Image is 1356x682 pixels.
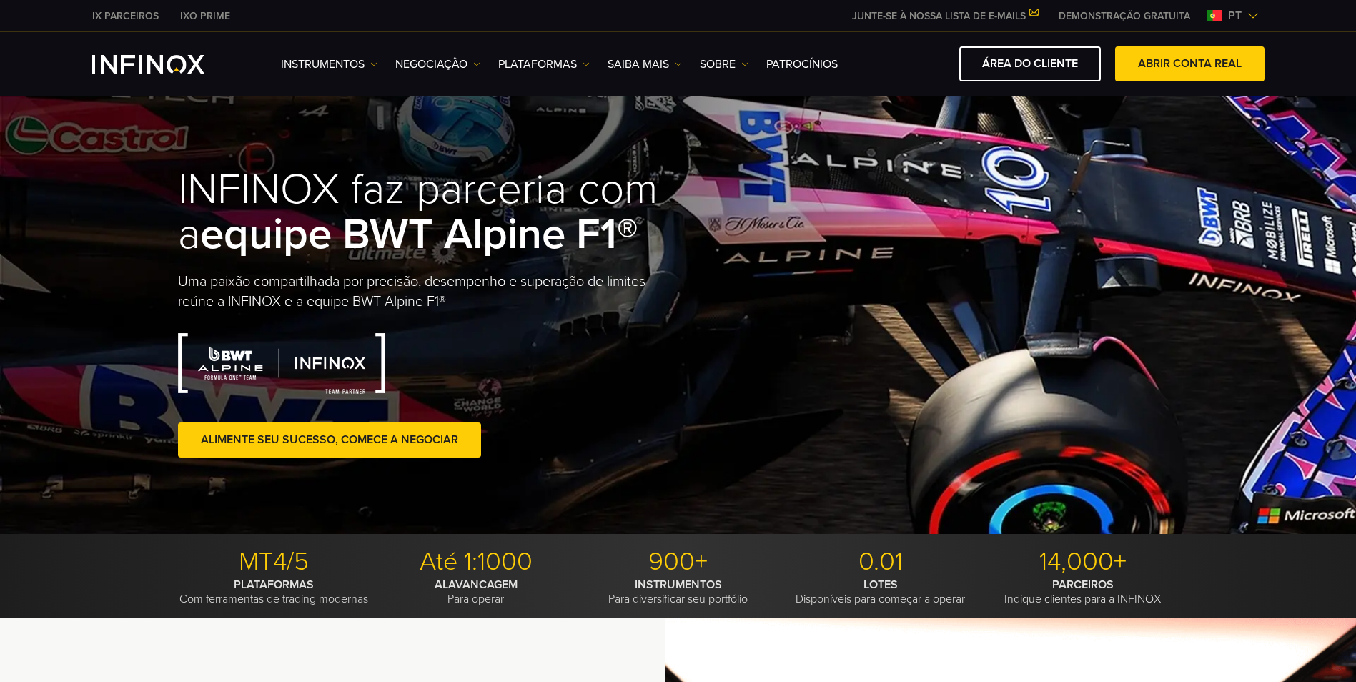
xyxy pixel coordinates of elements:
[498,56,590,73] a: PLATAFORMAS
[766,56,838,73] a: Patrocínios
[281,56,377,73] a: Instrumentos
[1115,46,1265,81] a: ABRIR CONTA REAL
[841,10,1048,22] a: JUNTE-SE À NOSSA LISTA DE E-MAILS
[395,56,480,73] a: NEGOCIAÇÃO
[1222,7,1247,24] span: pt
[700,56,748,73] a: SOBRE
[1048,9,1201,24] a: INFINOX MENU
[178,422,481,458] a: Alimente seu sucesso, comece a negociar
[200,209,638,260] strong: equipe BWT Alpine F1®
[81,9,169,24] a: INFINOX
[92,55,238,74] a: INFINOX Logo
[608,56,682,73] a: Saiba mais
[178,167,678,257] h1: INFINOX faz parceria com a
[169,9,241,24] a: INFINOX
[959,46,1101,81] a: ÁREA DO CLIENTE
[178,272,678,312] p: Uma paixão compartilhada por precisão, desempenho e superação de limites reúne a INFINOX e a equi...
